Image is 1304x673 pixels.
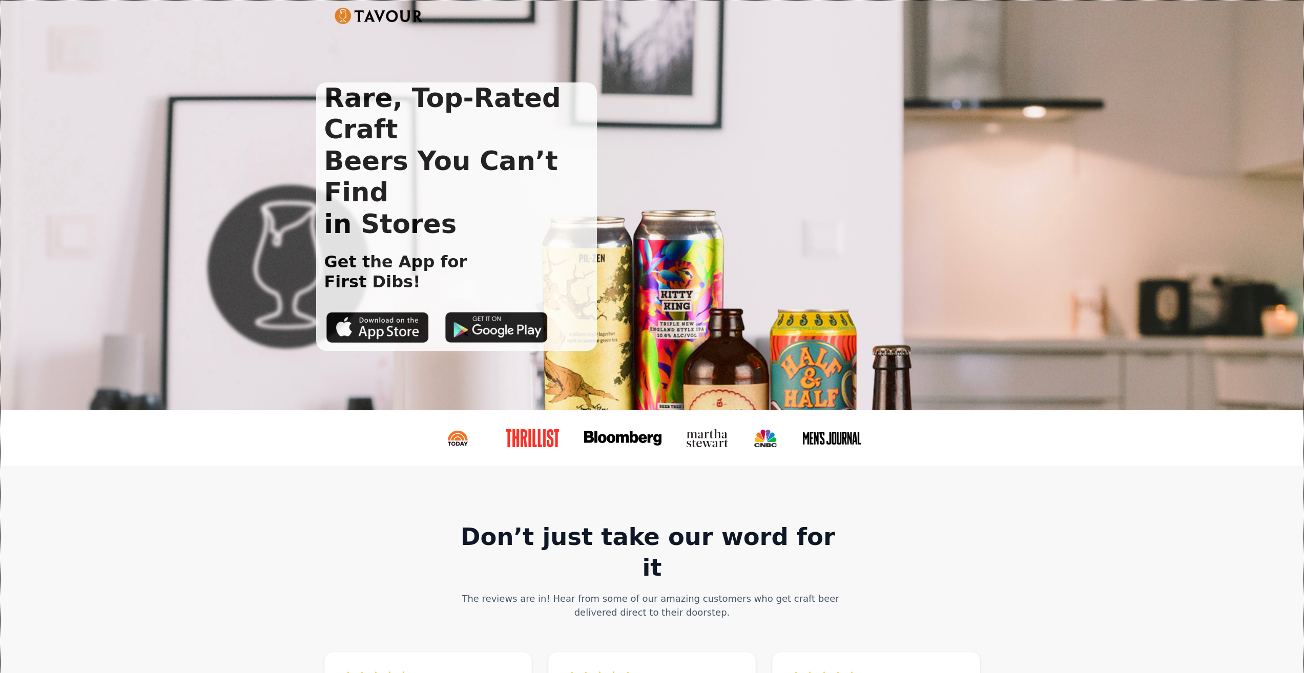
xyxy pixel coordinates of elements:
[461,523,843,581] strong: Don’t just take our word for it
[316,82,597,240] h1: Rare, Top-Rated Craft Beers You Can’t Find in Stores
[335,8,423,24] a: Untitled UI logotextLogo
[456,592,849,619] div: The reviews are in! Hear from some of our amazing customers who get craft beer delivered direct t...
[335,8,423,24] img: Untitled UI logotext
[316,252,467,291] h1: Get the App for First Dibs!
